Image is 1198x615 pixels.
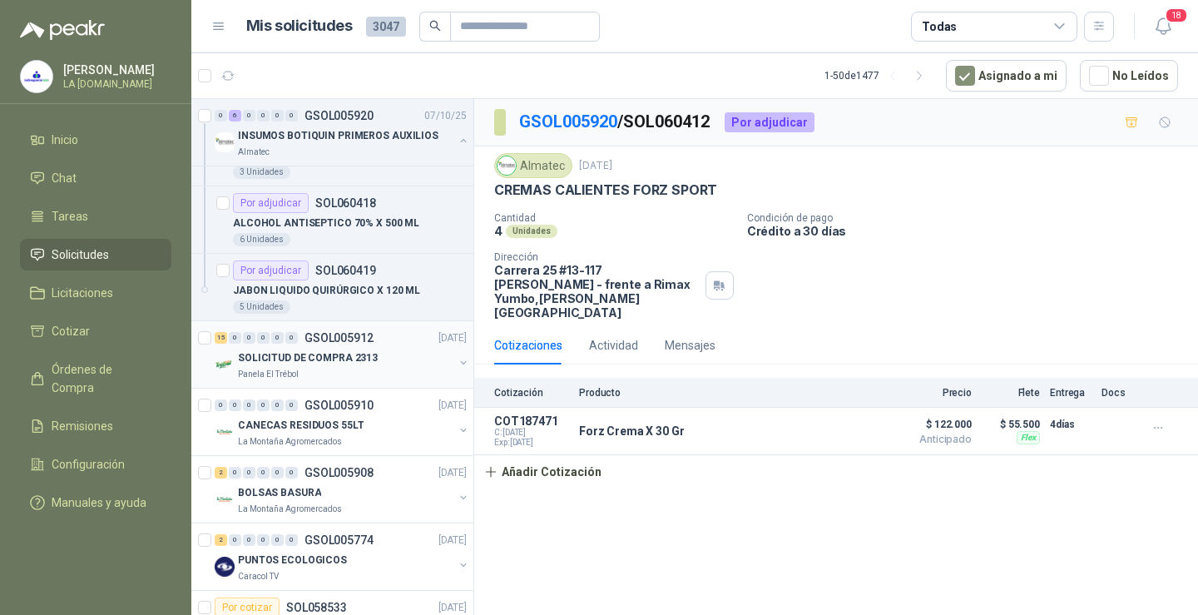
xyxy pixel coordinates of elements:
a: 0 0 0 0 0 0 GSOL005910[DATE] Company LogoCANECAS RESIDUOS 55LTLa Montaña Agromercados [215,395,470,449]
div: 0 [257,534,270,546]
a: Tareas [20,201,171,232]
p: [DATE] [438,465,467,481]
div: 2 [215,467,227,479]
a: Por adjudicarSOL060419JABON LIQUIDO QUIRÚRGICO X 120 ML5 Unidades [191,254,473,321]
span: Chat [52,169,77,187]
img: Company Logo [215,132,235,152]
div: Unidades [506,225,557,238]
div: 0 [257,399,270,411]
div: Flex [1017,431,1040,444]
div: 2 [215,534,227,546]
div: 0 [285,467,298,479]
p: 4 [494,224,502,238]
p: SOL060418 [315,197,376,209]
div: 6 Unidades [233,233,290,246]
img: Company Logo [215,422,235,442]
p: Panela El Trébol [238,368,299,381]
span: Cotizar [52,322,90,340]
div: 0 [271,467,284,479]
a: Solicitudes [20,239,171,270]
p: BOLSAS BASURA [238,485,321,501]
a: Manuales y ayuda [20,487,171,518]
p: / SOL060412 [519,109,711,135]
span: Remisiones [52,417,113,435]
p: Docs [1101,387,1135,399]
span: Configuración [52,455,125,474]
p: 07/10/25 [424,108,467,124]
a: 2 0 0 0 0 0 GSOL005774[DATE] Company LogoPUNTOS ECOLOGICOSCaracol TV [215,530,470,583]
p: [DATE] [579,158,612,174]
img: Company Logo [215,557,235,577]
div: 0 [229,534,241,546]
p: GSOL005920 [304,110,374,122]
p: ALCOHOL ANTISEPTICO 70% X 500 ML [233,216,419,231]
div: 0 [271,399,284,411]
span: Inicio [52,131,78,149]
a: Cotizar [20,315,171,347]
div: Actividad [589,336,638,355]
p: Entrega [1050,387,1092,399]
a: Chat [20,162,171,194]
p: SOLICITUD DE COMPRA 2313 [238,350,378,366]
p: Caracol TV [238,570,279,583]
div: 0 [215,399,227,411]
div: 0 [285,534,298,546]
div: 15 [215,332,227,344]
div: Por adjudicar [233,193,309,213]
div: 0 [229,399,241,411]
p: Cotización [494,387,569,399]
a: 0 6 0 0 0 0 GSOL00592007/10/25 Company LogoINSUMOS BOTIQUIN PRIMEROS AUXILIOSAlmatec [215,106,470,159]
p: LA [DOMAIN_NAME] [63,79,167,89]
span: Solicitudes [52,246,109,264]
button: Añadir Cotización [474,455,611,489]
a: Configuración [20,449,171,480]
p: La Montaña Agromercados [238,435,342,449]
p: Dirección [494,251,699,263]
span: 18 [1165,7,1188,23]
a: Licitaciones [20,277,171,309]
p: La Montaña Agromercados [238,503,342,516]
div: 0 [243,332,255,344]
p: INSUMOS BOTIQUIN PRIMEROS AUXILIOS [238,128,438,144]
div: 0 [215,110,227,122]
p: 4 días [1050,414,1092,434]
p: CREMAS CALIENTES FORZ SPORT [494,181,717,199]
button: No Leídos [1080,60,1178,92]
div: Almatec [494,153,572,178]
a: GSOL005920 [519,112,617,131]
p: JABON LIQUIDO QUIRÚRGICO X 120 ML [233,283,420,299]
div: Mensajes [665,336,715,355]
div: 0 [257,332,270,344]
div: 0 [229,467,241,479]
div: 0 [271,332,284,344]
p: $ 55.500 [982,414,1040,434]
div: 0 [285,332,298,344]
div: 0 [285,399,298,411]
p: Crédito a 30 días [747,224,1191,238]
div: 0 [243,110,255,122]
p: GSOL005912 [304,332,374,344]
a: 2 0 0 0 0 0 GSOL005908[DATE] Company LogoBOLSAS BASURALa Montaña Agromercados [215,463,470,516]
a: 15 0 0 0 0 0 GSOL005912[DATE] Company LogoSOLICITUD DE COMPRA 2313Panela El Trébol [215,328,470,381]
div: Todas [922,17,957,36]
img: Company Logo [21,61,52,92]
span: 3047 [366,17,406,37]
div: 6 [229,110,241,122]
div: Cotizaciones [494,336,562,355]
div: 0 [243,534,255,546]
p: [DATE] [438,330,467,346]
p: [DATE] [438,398,467,414]
img: Company Logo [215,355,235,374]
p: Cantidad [494,212,734,224]
div: 0 [257,467,270,479]
div: Por adjudicar [233,260,309,280]
span: Manuales y ayuda [52,493,146,512]
a: Inicio [20,124,171,156]
span: Licitaciones [52,284,113,302]
p: Forz Crema X 30 Gr [579,424,684,438]
div: 0 [271,534,284,546]
span: Tareas [52,207,88,226]
a: Órdenes de Compra [20,354,171,404]
h1: Mis solicitudes [246,14,353,38]
p: PUNTOS ECOLOGICOS [238,553,347,568]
